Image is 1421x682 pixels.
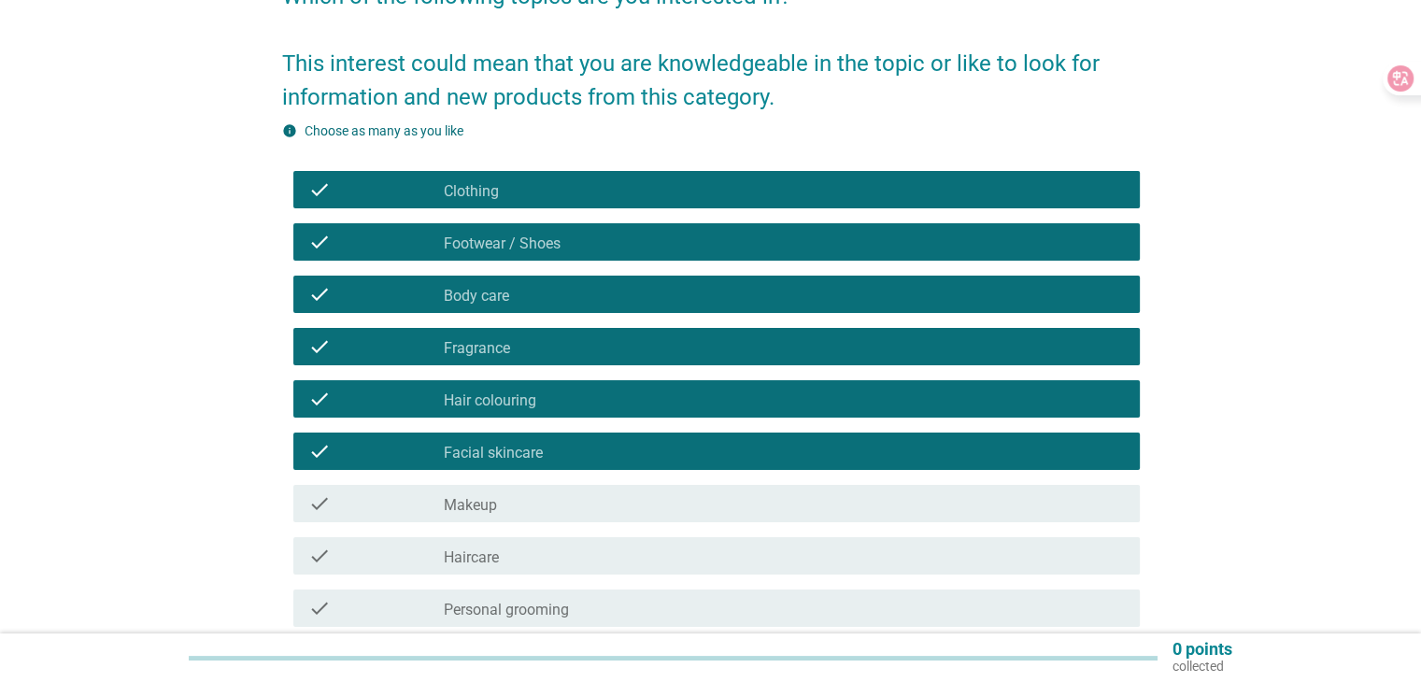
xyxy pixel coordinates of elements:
label: Personal grooming [444,601,569,619]
label: Facial skincare [444,444,543,462]
i: check [308,231,331,253]
label: Makeup [444,496,497,515]
i: check [308,178,331,201]
label: Fragrance [444,339,510,358]
label: Clothing [444,182,499,201]
label: Body care [444,287,509,305]
p: 0 points [1172,641,1232,658]
i: check [308,335,331,358]
label: Haircare [444,548,499,567]
label: Choose as many as you like [305,123,463,138]
i: check [308,440,331,462]
i: check [308,492,331,515]
i: info [282,123,297,138]
label: Footwear / Shoes [444,234,561,253]
i: check [308,545,331,567]
i: check [308,283,331,305]
i: check [308,388,331,410]
i: check [308,597,331,619]
p: collected [1172,658,1232,675]
label: Hair colouring [444,391,536,410]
